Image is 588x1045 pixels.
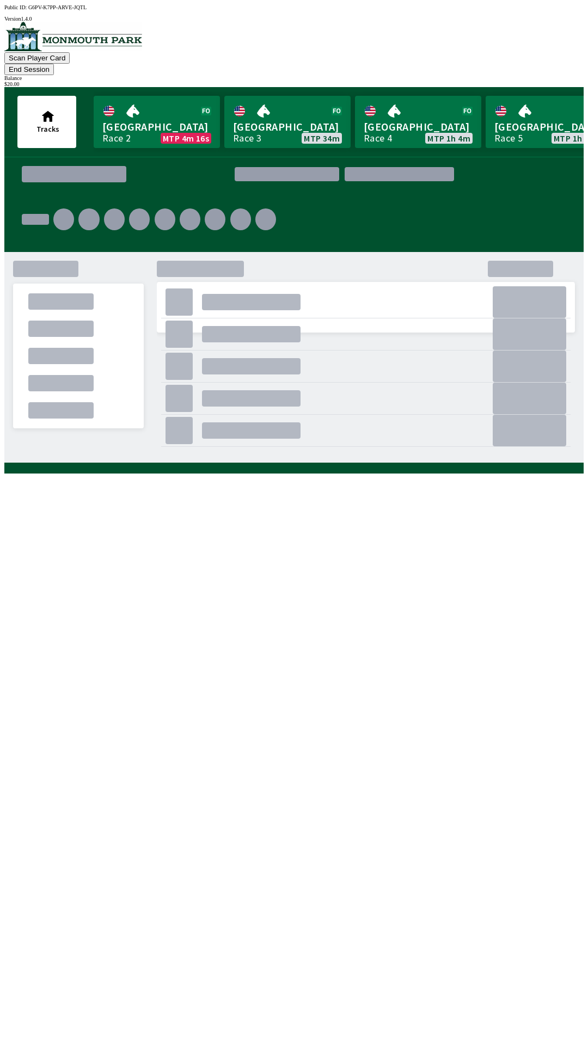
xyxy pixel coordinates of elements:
[163,134,209,143] span: MTP 4m 16s
[36,124,59,134] span: Tracks
[4,16,584,22] div: Version 1.4.0
[233,134,261,143] div: Race 3
[102,120,211,134] span: [GEOGRAPHIC_DATA]
[94,96,220,148] a: [GEOGRAPHIC_DATA]Race 2MTP 4m 16s
[224,96,351,148] a: [GEOGRAPHIC_DATA]Race 3MTP 34m
[4,81,584,87] div: $ 20.00
[4,52,70,64] button: Scan Player Card
[4,4,584,10] div: Public ID:
[364,134,392,143] div: Race 4
[427,134,470,143] span: MTP 1h 4m
[17,96,76,148] button: Tracks
[364,120,473,134] span: [GEOGRAPHIC_DATA]
[233,120,342,134] span: [GEOGRAPHIC_DATA]
[28,4,87,10] span: G6PV-K7PP-ARVE-JQTL
[304,134,340,143] span: MTP 34m
[355,96,481,148] a: [GEOGRAPHIC_DATA]Race 4MTP 1h 4m
[4,22,142,51] img: venue logo
[4,64,54,75] button: End Session
[494,134,523,143] div: Race 5
[4,75,584,81] div: Balance
[102,134,131,143] div: Race 2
